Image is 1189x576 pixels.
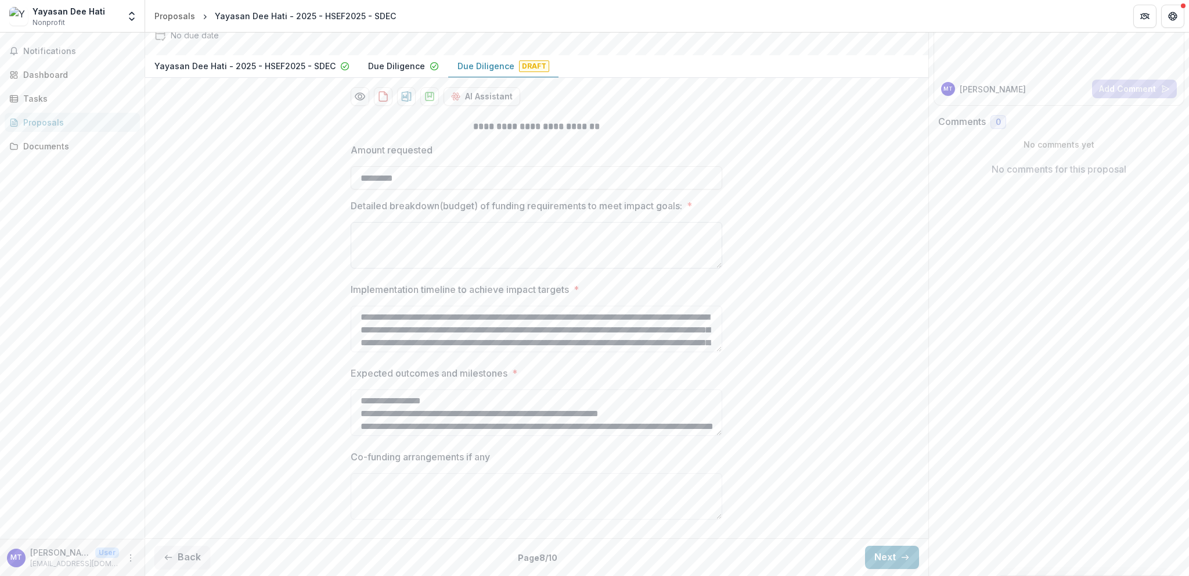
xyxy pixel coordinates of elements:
[996,117,1001,127] span: 0
[30,546,91,559] p: [PERSON_NAME] Nazwan [PERSON_NAME]
[23,69,131,81] div: Dashboard
[124,551,138,565] button: More
[23,140,131,152] div: Documents
[444,87,520,106] button: AI Assistant
[1092,80,1177,98] button: Add Comment
[992,162,1126,176] p: No comments for this proposal
[5,89,140,108] a: Tasks
[95,548,119,558] p: User
[5,65,140,84] a: Dashboard
[865,546,919,569] button: Next
[943,86,953,92] div: Mohamad Nazwan Mohamad Taufik
[351,450,490,464] p: Co-funding arrangements if any
[374,87,392,106] button: download-proposal
[519,60,549,72] span: Draft
[5,137,140,156] a: Documents
[368,60,425,72] p: Due Diligence
[215,10,396,22] div: Yayasan Dee Hati - 2025 - HSEF2025 - SDEC
[351,282,569,296] p: Implementation timeline to achieve impact targets
[33,17,65,28] span: Nonprofit
[351,366,507,380] p: Expected outcomes and milestones
[154,60,336,72] p: Yayasan Dee Hati - 2025 - HSEF2025 - SDEC
[457,60,514,72] p: Due Diligence
[1161,5,1184,28] button: Get Help
[351,143,433,157] p: Amount requested
[10,554,22,561] div: Mohamad Nazwan Mohamad Taufik
[150,8,401,24] nav: breadcrumb
[351,199,682,213] p: Detailed breakdown(budget) of funding requirements to meet impact goals:
[960,83,1026,95] p: [PERSON_NAME]
[124,5,140,28] button: Open entity switcher
[150,8,200,24] a: Proposals
[351,87,369,106] button: Preview 8aeb3930-19fd-46f1-b872-15144cf041ec-2.pdf
[1133,5,1156,28] button: Partners
[23,92,131,105] div: Tasks
[23,46,135,56] span: Notifications
[938,138,1180,151] p: No comments yet
[938,116,986,127] h2: Comments
[397,87,416,106] button: download-proposal
[23,116,131,128] div: Proposals
[154,546,210,569] button: Back
[154,10,195,22] div: Proposals
[9,7,28,26] img: Yayasan Dee Hati
[171,29,219,41] div: No due date
[518,552,557,564] p: Page 8 / 10
[30,559,119,569] p: [EMAIL_ADDRESS][DOMAIN_NAME]
[5,42,140,60] button: Notifications
[33,5,105,17] div: Yayasan Dee Hati
[420,87,439,106] button: download-proposal
[5,113,140,132] a: Proposals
